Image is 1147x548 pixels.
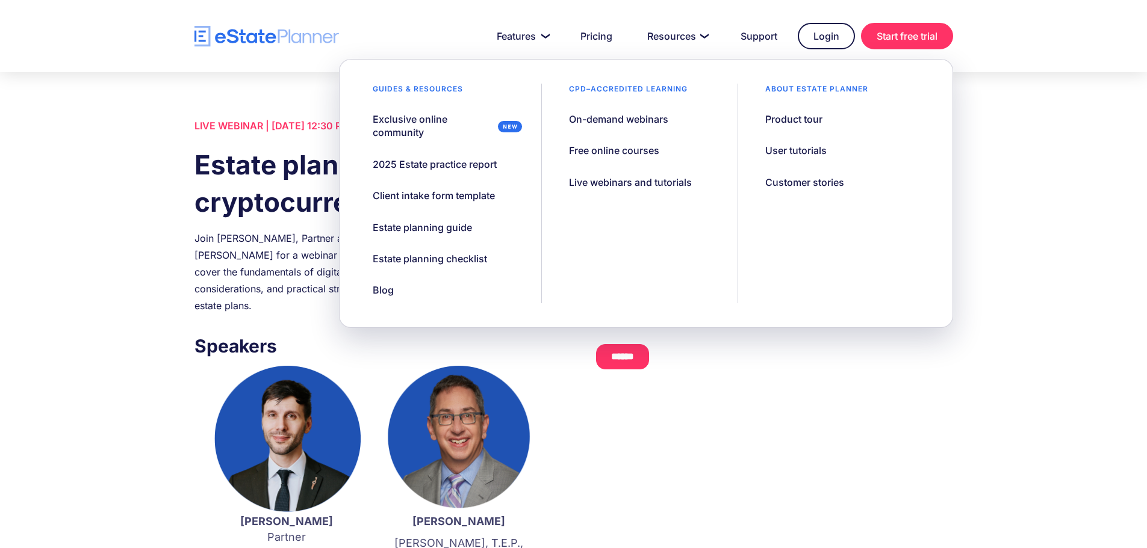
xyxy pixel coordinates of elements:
[554,170,707,195] a: Live webinars and tutorials
[566,24,627,48] a: Pricing
[482,24,560,48] a: Features
[358,106,529,146] a: Exclusive online community
[373,221,472,234] div: Estate planning guide
[358,152,512,177] a: 2025 Estate practice report
[358,84,478,100] div: Guides & resources
[373,189,495,202] div: Client intake form template
[412,515,505,528] strong: [PERSON_NAME]
[373,283,394,297] div: Blog
[569,144,659,157] div: Free online courses
[765,176,844,189] div: Customer stories
[194,26,339,47] a: home
[194,230,551,314] div: Join [PERSON_NAME], Partner at [PERSON_NAME] & Berlis, and [PERSON_NAME] for a webinar on estate ...
[358,246,502,271] a: Estate planning checklist
[750,138,842,163] a: User tutorials
[861,23,953,49] a: Start free trial
[178,50,235,60] span: Phone number
[178,99,335,109] span: Number of [PERSON_NAME] per month
[554,84,703,100] div: CPD–accredited learning
[194,117,551,134] div: LIVE WEBINAR | [DATE] 12:30 PM ET, 9:30 AM PT
[569,176,692,189] div: Live webinars and tutorials
[569,112,668,126] div: On-demand webinars
[213,514,361,545] p: Partner
[358,183,510,208] a: Client intake form template
[178,1,222,11] span: Last Name
[750,106,838,132] a: Product tour
[765,144,827,157] div: User tutorials
[358,215,487,240] a: Estate planning guide
[358,277,409,303] a: Blog
[633,24,720,48] a: Resources
[194,332,551,360] h3: Speakers
[765,112,822,126] div: Product tour
[750,170,859,195] a: Customer stories
[750,84,883,100] div: About estate planner
[373,112,493,140] div: Exclusive online community
[240,515,333,528] strong: [PERSON_NAME]
[554,106,683,132] a: On-demand webinars
[373,252,487,265] div: Estate planning checklist
[798,23,855,49] a: Login
[373,158,497,171] div: 2025 Estate practice report
[726,24,792,48] a: Support
[554,138,674,163] a: Free online courses
[194,146,551,221] h1: Estate planning for cryptocurrency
